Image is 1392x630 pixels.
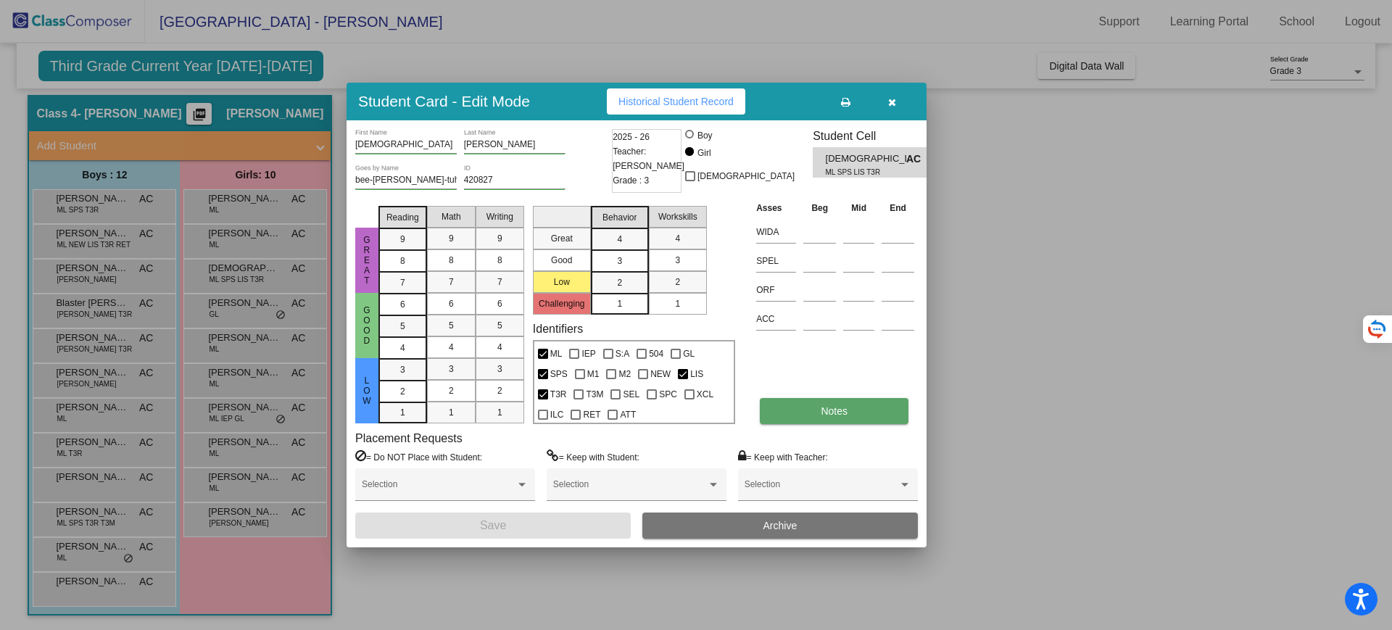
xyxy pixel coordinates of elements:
[753,200,800,216] th: Asses
[355,449,482,464] label: = Do NOT Place with Student:
[587,365,600,383] span: M1
[586,386,603,403] span: T3M
[607,88,745,115] button: Historical Student Record
[813,129,939,143] h3: Student Cell
[386,211,419,224] span: Reading
[613,130,650,144] span: 2025 - 26
[442,210,461,223] span: Math
[449,319,454,332] span: 5
[697,129,713,142] div: Boy
[480,519,506,531] span: Save
[355,513,631,539] button: Save
[675,254,680,267] span: 3
[690,365,703,383] span: LIS
[618,96,734,107] span: Historical Student Record
[697,386,713,403] span: XCL
[355,431,463,445] label: Placement Requests
[400,298,405,311] span: 6
[756,279,796,301] input: assessment
[683,345,695,362] span: GL
[355,175,457,186] input: goes by name
[497,232,502,245] span: 9
[756,250,796,272] input: assessment
[449,232,454,245] span: 9
[400,233,405,246] span: 9
[497,406,502,419] span: 1
[550,406,564,423] span: ILC
[617,254,622,268] span: 3
[675,297,680,310] span: 1
[497,297,502,310] span: 6
[449,254,454,267] span: 8
[675,275,680,289] span: 2
[400,363,405,376] span: 3
[756,221,796,243] input: assessment
[675,232,680,245] span: 4
[449,297,454,310] span: 6
[400,320,405,333] span: 5
[497,362,502,376] span: 3
[826,167,896,178] span: ML SPS LIS T3R
[840,200,878,216] th: Mid
[360,235,373,286] span: Great
[497,384,502,397] span: 2
[906,152,927,167] span: AC
[400,276,405,289] span: 7
[613,173,649,188] span: Grade : 3
[623,386,639,403] span: SEL
[449,341,454,354] span: 4
[618,365,631,383] span: M2
[617,233,622,246] span: 4
[550,345,563,362] span: ML
[738,449,828,464] label: = Keep with Teacher:
[649,345,663,362] span: 504
[550,365,568,383] span: SPS
[360,305,373,346] span: Good
[400,254,405,268] span: 8
[449,384,454,397] span: 2
[613,144,684,173] span: Teacher: [PERSON_NAME]
[449,275,454,289] span: 7
[400,341,405,355] span: 4
[756,308,796,330] input: assessment
[800,200,840,216] th: Beg
[659,386,677,403] span: SPC
[650,365,671,383] span: NEW
[617,276,622,289] span: 2
[358,92,530,110] h3: Student Card - Edit Mode
[620,406,636,423] span: ATT
[617,297,622,310] span: 1
[642,513,918,539] button: Archive
[583,406,600,423] span: RET
[360,376,373,406] span: Low
[486,210,513,223] span: Writing
[497,275,502,289] span: 7
[697,146,711,159] div: Girl
[697,167,795,185] span: [DEMOGRAPHIC_DATA]
[533,322,583,336] label: Identifiers
[449,362,454,376] span: 3
[550,386,567,403] span: T3R
[658,210,697,223] span: Workskills
[602,211,637,224] span: Behavior
[826,152,906,167] span: [DEMOGRAPHIC_DATA] [PERSON_NAME]
[497,319,502,332] span: 5
[464,175,565,186] input: Enter ID
[497,254,502,267] span: 8
[616,345,629,362] span: S:A
[547,449,639,464] label: = Keep with Student:
[878,200,918,216] th: End
[821,405,848,417] span: Notes
[581,345,595,362] span: IEP
[449,406,454,419] span: 1
[497,341,502,354] span: 4
[400,406,405,419] span: 1
[400,385,405,398] span: 2
[763,520,797,531] span: Archive
[760,398,908,424] button: Notes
